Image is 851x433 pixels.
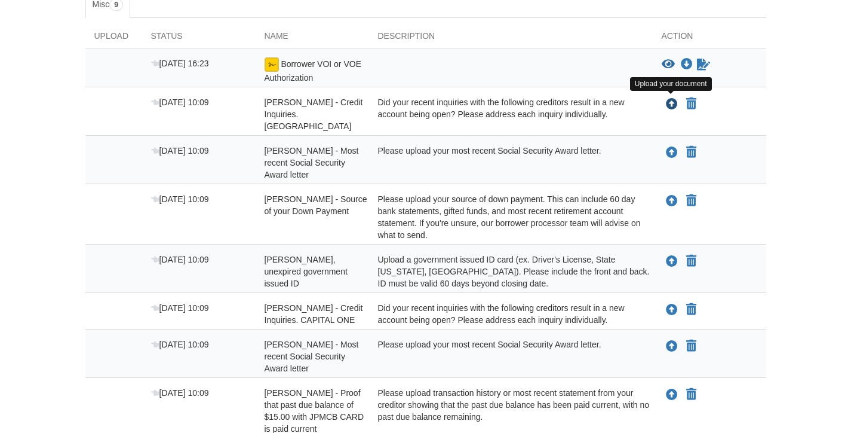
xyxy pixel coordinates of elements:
span: [DATE] 10:09 [151,388,209,398]
span: [DATE] 16:23 [151,59,209,68]
button: Upload Helen Milburn - Credit Inquiries. ONEMAIN [665,96,679,112]
span: [PERSON_NAME] - Source of your Down Payment [265,194,367,216]
button: Declare Helen Milburn - Source of your Down Payment not applicable [685,194,698,208]
span: [DATE] 10:09 [151,340,209,349]
a: Download Borrower VOI or VOE Authorization [681,60,693,69]
div: Upload a government issued ID card (ex. Driver's License, State [US_STATE], [GEOGRAPHIC_DATA]). P... [369,254,653,289]
div: Upload your document [630,77,712,91]
button: Declare Julie Milburn - Most recent Social Security Award letter not applicable [685,339,698,353]
div: Please upload your most recent Social Security Award letter. [369,145,653,181]
img: esign [265,57,279,72]
span: [PERSON_NAME] - Credit Inquiries. CAPITAL ONE [265,303,363,325]
button: Declare Helen Milburn - Most recent Social Security Award letter not applicable [685,145,698,160]
button: Upload Helen Milburn - Most recent Social Security Award letter [665,145,679,160]
div: Action [653,30,766,48]
span: [DATE] 10:09 [151,303,209,313]
div: Did your recent inquiries with the following creditors result in a new account being open? Please... [369,96,653,132]
button: Declare Julie Milburn - Credit Inquiries. CAPITAL ONE not applicable [685,303,698,317]
span: [DATE] 10:09 [151,255,209,264]
div: Did your recent inquiries with the following creditors result in a new account being open? Please... [369,302,653,326]
span: [PERSON_NAME] - Most recent Social Security Award letter [265,340,359,373]
button: Upload Helen Milburn - Valid, unexpired government issued ID [665,254,679,269]
div: Name [256,30,369,48]
span: Borrower VOI or VOE Authorization [265,59,361,83]
span: [DATE] 10:09 [151,194,209,204]
button: Declare Helen Milburn - Credit Inquiries. ONEMAIN not applicable [685,97,698,111]
div: Please upload your source of down payment. This can include 60 day bank statements, gifted funds,... [369,193,653,241]
div: Description [369,30,653,48]
a: Waiting for your co-borrower to e-sign [696,57,711,72]
span: [DATE] 10:09 [151,146,209,155]
button: Upload Julie Milburn - Credit Inquiries. CAPITAL ONE [665,302,679,318]
div: Status [142,30,256,48]
button: Upload Helen Milburn - Source of your Down Payment [665,193,679,209]
div: Upload [85,30,142,48]
span: [PERSON_NAME], unexpired government issued ID [265,255,348,288]
button: Declare Helen Milburn - Valid, unexpired government issued ID not applicable [685,254,698,269]
span: [PERSON_NAME] - Credit Inquiries. [GEOGRAPHIC_DATA] [265,97,363,131]
div: Please upload your most recent Social Security Award letter. [369,339,653,374]
button: Upload Julie Milburn - Most recent Social Security Award letter [665,339,679,354]
span: [DATE] 10:09 [151,97,209,107]
button: View Borrower VOI or VOE Authorization [662,59,675,71]
button: Declare Julie Milburn - Proof that past due balance of $15.00 with JPMCB CARD is paid current not... [685,388,698,402]
button: Upload Julie Milburn - Proof that past due balance of $15.00 with JPMCB CARD is paid current [665,387,679,402]
span: [PERSON_NAME] - Most recent Social Security Award letter [265,146,359,179]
